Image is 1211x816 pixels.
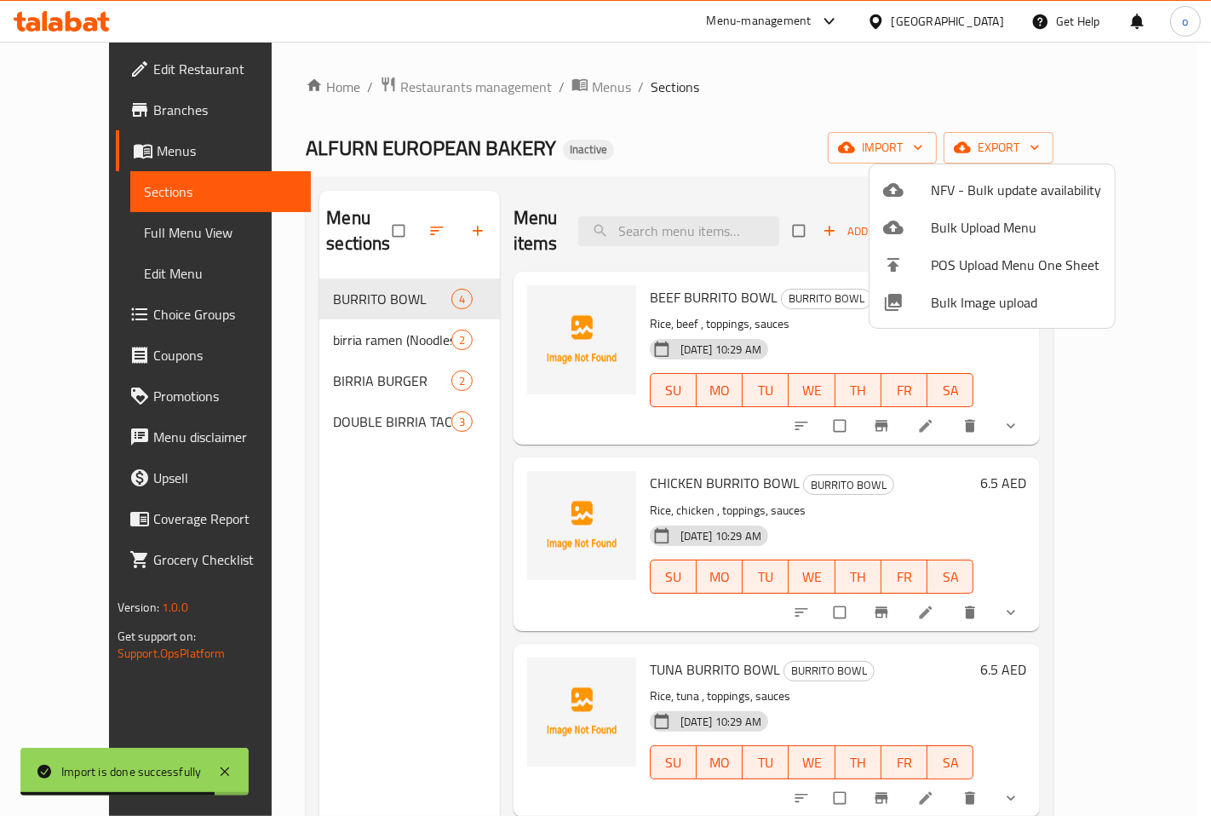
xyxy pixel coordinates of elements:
span: Bulk Upload Menu [931,217,1101,238]
span: NFV - Bulk update availability [931,180,1101,200]
li: POS Upload Menu One Sheet [870,246,1115,284]
span: POS Upload Menu One Sheet [931,255,1101,275]
div: Import is done successfully [61,762,201,781]
li: Upload bulk menu [870,209,1115,246]
span: Bulk Image upload [931,292,1101,313]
